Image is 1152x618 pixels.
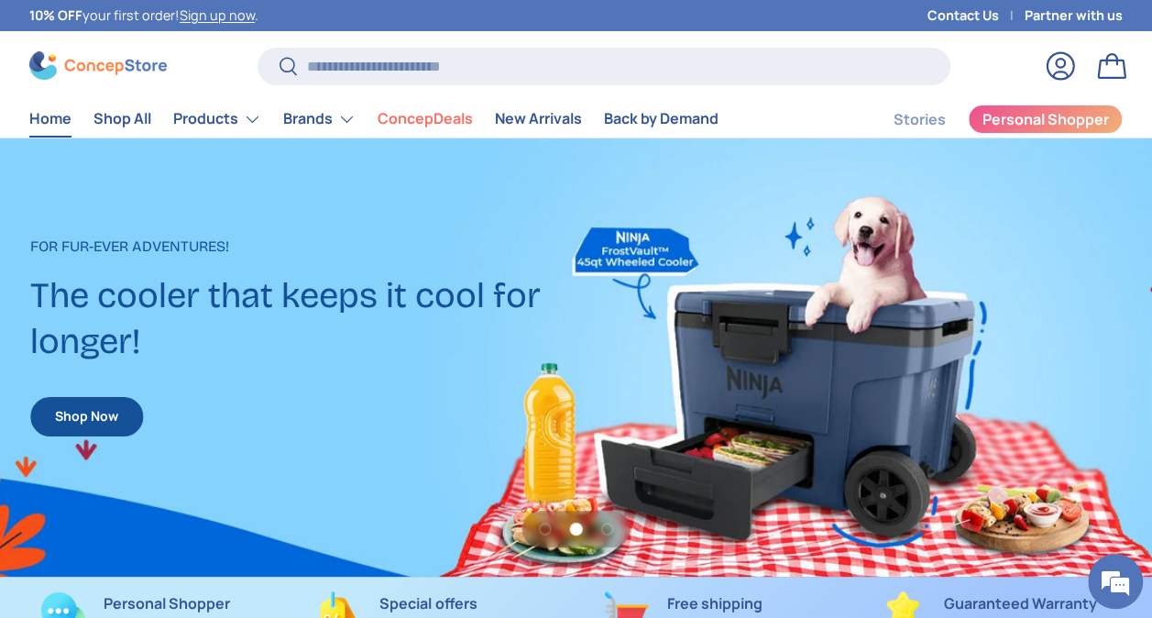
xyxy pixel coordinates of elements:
p: your first order! . [29,6,258,26]
strong: Guaranteed Warranty [943,593,1096,613]
a: ConcepDeals [378,101,473,137]
span: Personal Shopper [982,112,1109,127]
a: Contact Us [927,6,1025,26]
strong: 10% OFF [29,6,82,24]
img: ConcepStore [29,51,167,80]
a: Personal Shopper [968,105,1123,134]
summary: Products [162,101,272,138]
strong: Special offers [379,593,477,613]
a: Back by Demand [604,101,719,137]
h2: The cooler that keeps it cool for longer! [30,272,577,365]
a: Shop All [93,101,151,137]
strong: Personal Shopper [104,593,230,613]
a: Sign up now [180,6,255,24]
a: New Arrivals [495,101,582,137]
a: Shop Now [30,397,143,436]
nav: Secondary [850,101,1123,138]
strong: Free shipping [667,593,763,613]
a: Partner with us [1025,6,1123,26]
summary: Brands [272,101,367,138]
a: Home [29,101,71,137]
a: Stories [894,102,946,138]
nav: Primary [29,101,719,138]
p: For fur-ever adventures! [30,236,577,258]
